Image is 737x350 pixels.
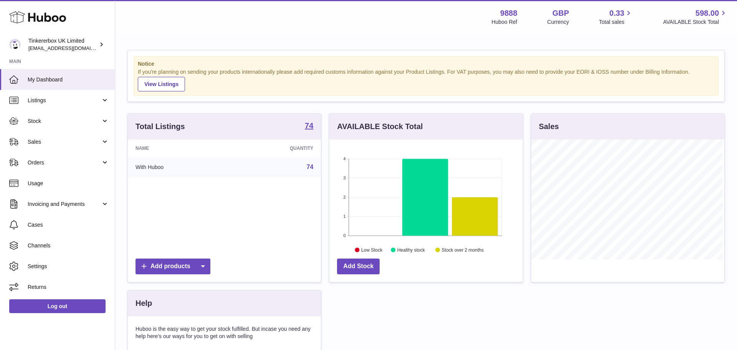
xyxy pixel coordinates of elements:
text: 3 [344,176,346,180]
a: View Listings [138,77,185,91]
text: 0 [344,233,346,238]
text: Healthy stock [397,247,425,252]
div: If you're planning on sending your products internationally please add required customs informati... [138,68,714,91]
span: Orders [28,159,101,166]
td: With Huboo [128,157,230,177]
text: 4 [344,156,346,161]
span: Sales [28,138,101,146]
div: Currency [547,18,569,26]
th: Name [128,139,230,157]
h3: AVAILABLE Stock Total [337,121,423,132]
span: Stock [28,118,101,125]
strong: 9888 [500,8,517,18]
a: Add products [136,259,210,274]
a: 74 [307,164,314,170]
span: Total sales [599,18,633,26]
h3: Sales [539,121,559,132]
span: Usage [28,180,109,187]
th: Quantity [230,139,321,157]
text: Low Stock [361,247,383,252]
a: 74 [305,122,313,131]
a: Add Stock [337,259,380,274]
div: Huboo Ref [492,18,517,26]
span: Cases [28,221,109,229]
span: Invoicing and Payments [28,201,101,208]
span: AVAILABLE Stock Total [663,18,728,26]
a: 0.33 Total sales [599,8,633,26]
span: Settings [28,263,109,270]
strong: GBP [552,8,569,18]
span: Returns [28,284,109,291]
strong: 74 [305,122,313,129]
h3: Help [136,298,152,309]
img: internalAdmin-9888@internal.huboo.com [9,39,21,50]
text: Stock over 2 months [442,247,484,252]
strong: Notice [138,60,714,68]
span: 598.00 [696,8,719,18]
a: 598.00 AVAILABLE Stock Total [663,8,728,26]
h3: Total Listings [136,121,185,132]
span: Listings [28,97,101,104]
div: Tinkererbox UK Limited [28,37,97,52]
span: [EMAIL_ADDRESS][DOMAIN_NAME] [28,45,113,51]
span: My Dashboard [28,76,109,83]
span: Channels [28,242,109,249]
span: 0.33 [610,8,625,18]
p: Huboo is the easy way to get your stock fulfilled. But incase you need any help here's our ways f... [136,325,313,340]
text: 2 [344,195,346,199]
text: 1 [344,214,346,219]
a: Log out [9,299,106,313]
